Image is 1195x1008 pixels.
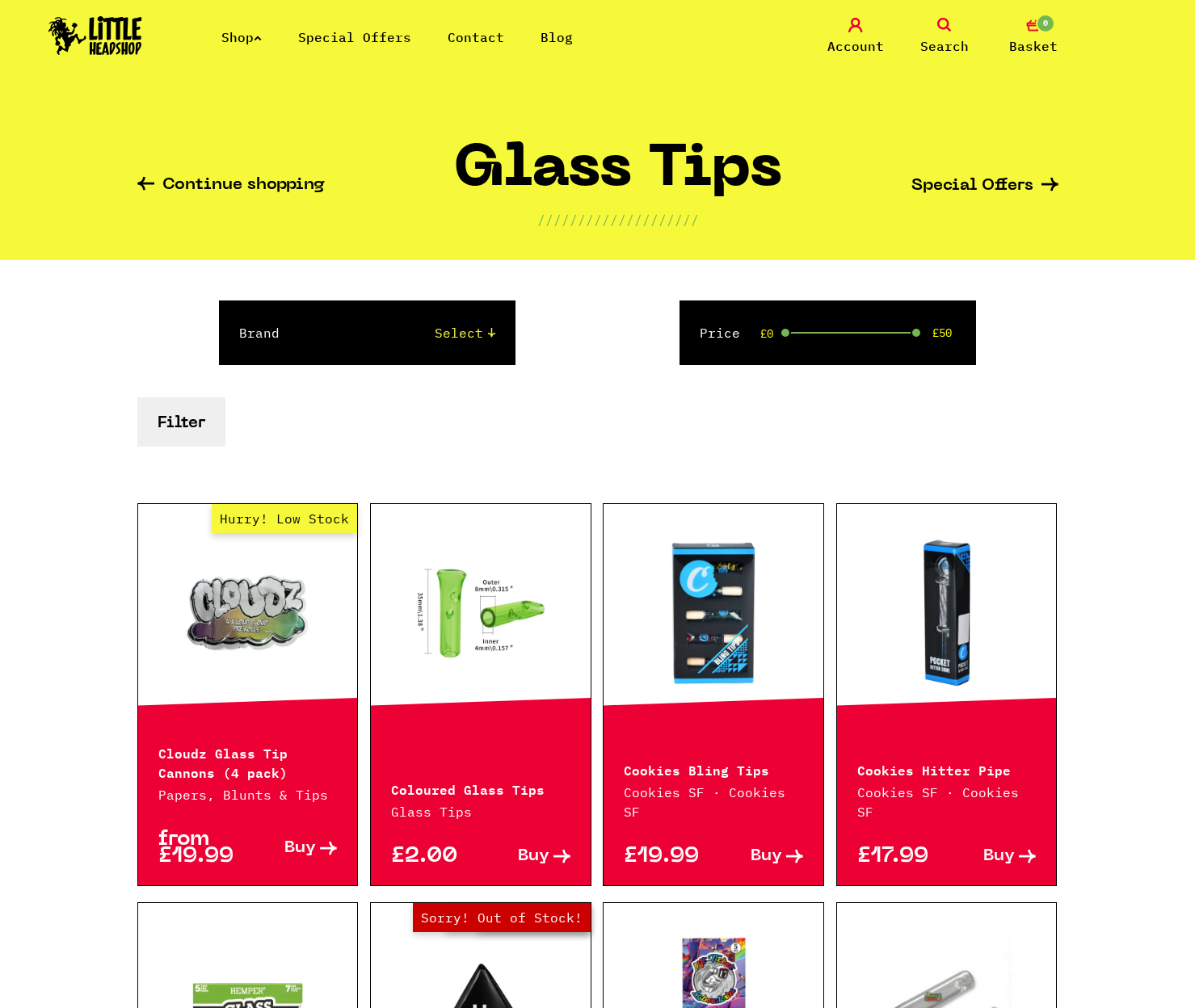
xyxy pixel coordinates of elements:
[904,18,985,56] a: Search
[453,143,782,210] h1: Glass Tips
[1036,14,1055,33] span: 0
[413,903,591,932] span: Sorry! Out of Stock!
[624,848,713,865] p: £19.99
[827,36,884,56] span: Account
[624,759,803,779] p: Cookies Bling Tips
[713,848,803,865] a: Buy
[760,327,773,340] span: £0
[857,783,1037,821] p: Cookies SF · Cookies SF
[911,178,1058,195] a: Special Offers
[448,29,504,45] a: Contact
[1009,36,1058,56] span: Basket
[700,323,740,342] label: Price
[932,326,952,339] span: £50
[284,840,316,857] span: Buy
[158,742,338,781] p: Cloudz Glass Tip Cannons (4 pack)
[857,848,947,865] p: £17.99
[221,29,262,45] a: Shop
[247,831,337,865] a: Buy
[983,848,1015,865] span: Buy
[391,779,570,798] p: Coloured Glass Tips
[857,759,1037,779] p: Cookies Hitter Pipe
[537,210,699,229] p: ////////////////////
[541,29,573,45] a: Blog
[212,504,357,533] span: Hurry! Low Stock
[947,848,1037,865] a: Buy
[624,783,803,821] p: Cookies SF · Cookies SF
[391,802,570,821] p: Glass Tips
[920,36,969,56] span: Search
[751,848,782,865] span: Buy
[518,848,549,865] span: Buy
[48,16,142,55] img: Little Head Shop Logo
[298,29,411,45] a: Special Offers
[239,323,280,342] label: Brand
[137,177,325,195] a: Continue shopping
[138,532,358,694] a: Hurry! Low Stock
[158,831,248,865] p: from £19.99
[993,18,1074,56] a: 0 Basket
[137,397,225,447] button: Filter
[481,848,570,865] a: Buy
[158,785,338,804] p: Papers, Blunts & Tips
[391,848,481,865] p: £2.00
